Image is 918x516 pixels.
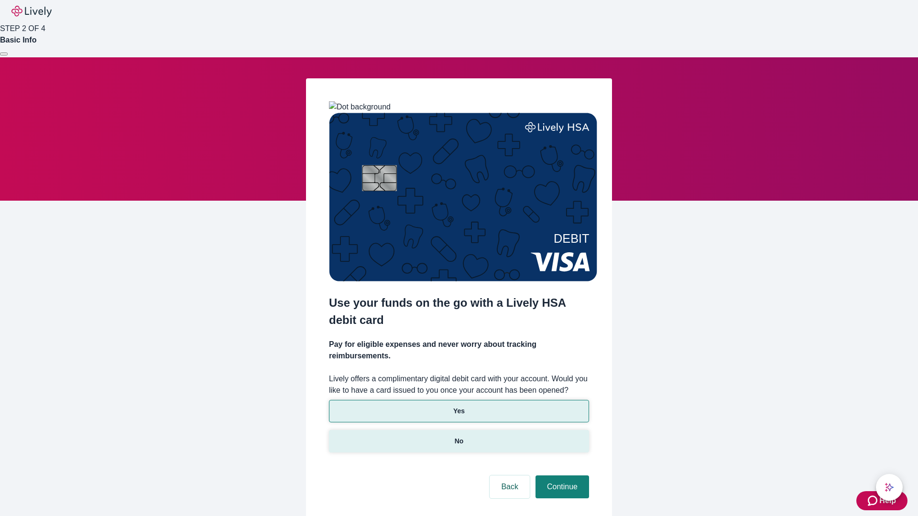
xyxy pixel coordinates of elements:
[535,475,589,498] button: Continue
[885,483,894,492] svg: Lively AI Assistant
[11,6,52,17] img: Lively
[879,495,896,506] span: Help
[329,373,589,396] label: Lively offers a complimentary digital debit card with your account. Would you like to have a card...
[329,339,589,362] h4: Pay for eligible expenses and never worry about tracking reimbursements.
[329,113,597,281] img: Debit card
[455,436,464,446] p: No
[490,475,530,498] button: Back
[329,294,589,329] h2: Use your funds on the go with a Lively HSA debit card
[329,400,589,422] button: Yes
[329,430,589,452] button: No
[453,406,465,416] p: Yes
[868,495,879,506] svg: Zendesk support icon
[856,491,907,510] button: Zendesk support iconHelp
[876,474,903,501] button: chat
[329,101,391,113] img: Dot background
